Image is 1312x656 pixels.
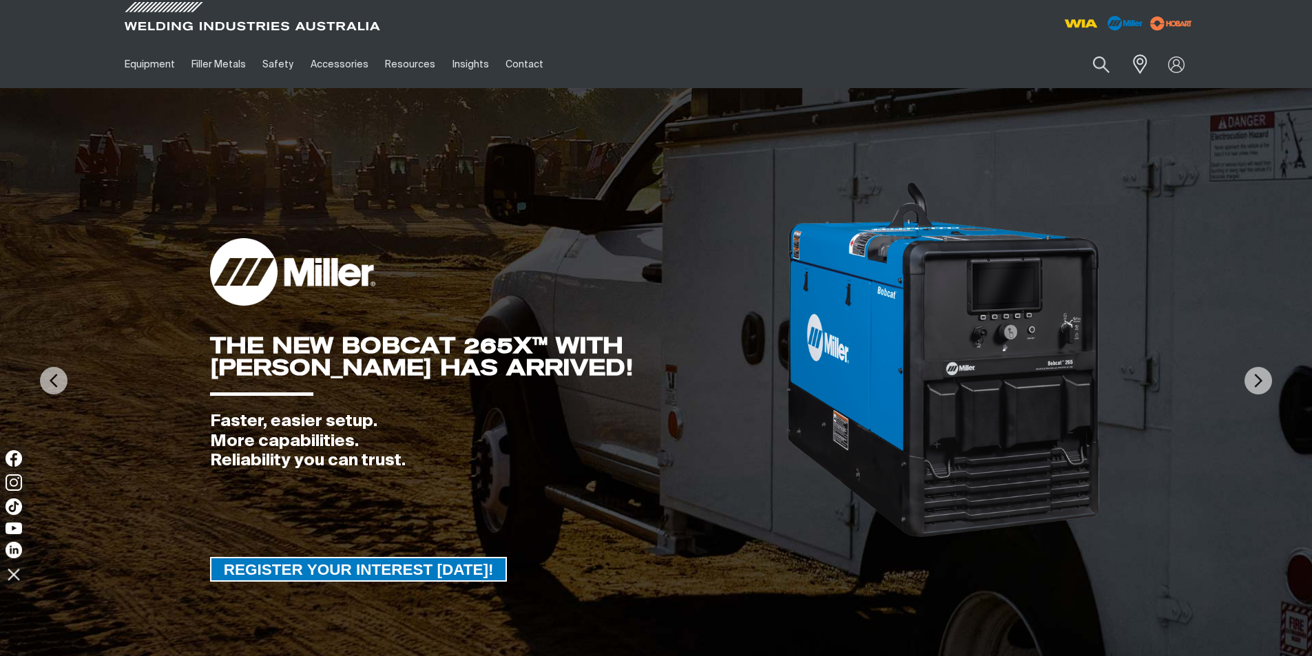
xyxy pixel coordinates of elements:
[302,41,377,88] a: Accessories
[444,41,497,88] a: Insights
[1146,13,1196,34] img: miller
[377,41,444,88] a: Resources
[1078,48,1125,81] button: Search products
[116,41,926,88] nav: Main
[2,562,25,586] img: hide socials
[6,474,22,491] img: Instagram
[116,41,183,88] a: Equipment
[210,335,785,379] div: THE NEW BOBCAT 265X™ WITH [PERSON_NAME] HAS ARRIVED!
[1245,367,1272,394] img: NextArrow
[210,557,508,582] a: REGISTER YOUR INTEREST TODAY!
[6,450,22,467] img: Facebook
[40,367,67,394] img: PrevArrow
[254,41,302,88] a: Safety
[183,41,254,88] a: Filler Metals
[6,522,22,534] img: YouTube
[6,542,22,558] img: LinkedIn
[6,498,22,515] img: TikTok
[497,41,552,88] a: Contact
[211,557,506,582] span: REGISTER YOUR INTEREST [DATE]!
[210,412,785,471] div: Faster, easier setup. More capabilities. Reliability you can trust.
[1060,48,1124,81] input: Product name or item number...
